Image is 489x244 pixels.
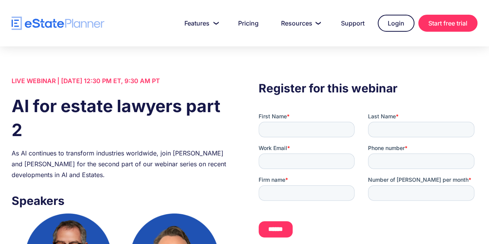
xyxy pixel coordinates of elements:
a: Resources [272,15,328,31]
div: As AI continues to transform industries worldwide, join [PERSON_NAME] and [PERSON_NAME] for the s... [12,148,230,180]
h3: Register for this webinar [259,79,477,97]
div: LIVE WEBINAR | [DATE] 12:30 PM ET, 9:30 AM PT [12,75,230,86]
a: Features [175,15,225,31]
h1: AI for estate lawyers part 2 [12,94,230,142]
a: Login [378,15,414,32]
a: Start free trial [418,15,477,32]
iframe: Form 0 [259,113,477,244]
a: home [12,17,104,30]
a: Pricing [229,15,268,31]
a: Support [332,15,374,31]
h3: Speakers [12,192,230,210]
